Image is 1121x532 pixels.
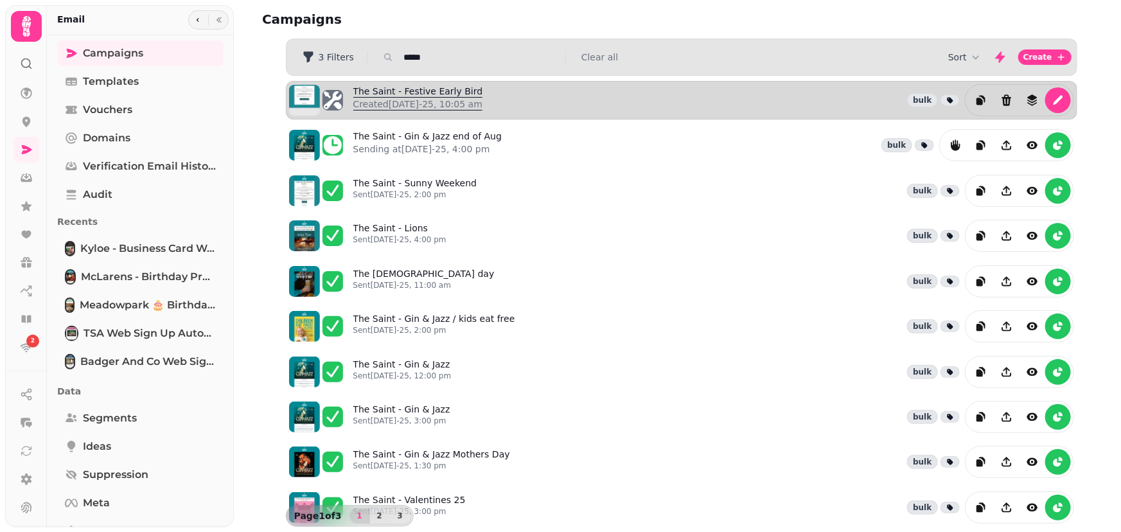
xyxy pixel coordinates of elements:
p: Data [57,380,224,403]
span: 3 [395,512,405,520]
a: The Saint - LionsSent[DATE]-25, 4:00 pm [353,222,446,250]
img: aHR0cHM6Ly9zdGFtcGVkZS1zZXJ2aWNlLXByb2QtdGVtcGxhdGUtcHJldmlld3MuczMuZXUtd2VzdC0xLmFtYXpvbmF3cy5jb... [289,402,320,432]
span: Kyloe - Business Card Welcome Automation [80,241,216,256]
div: bulk [907,455,937,469]
a: The Saint - Sunny WeekendSent[DATE]-25, 2:00 pm [353,177,477,205]
img: aHR0cHM6Ly9zdGFtcGVkZS1zZXJ2aWNlLXByb2QtdGVtcGxhdGUtcHJldmlld3MuczMuZXUtd2VzdC0xLmFtYXpvbmF3cy5jb... [289,85,320,116]
button: Delete [994,87,1019,113]
a: The Saint - Festive Early BirdCreated[DATE]-25, 10:05 am [353,85,483,116]
span: Verification email history [83,159,216,174]
a: The Saint - Gin & Jazz end of AugSending at[DATE]-25, 4:00 pm [353,130,502,161]
img: McLarens - Birthday Promotion [clone] [66,270,75,283]
a: The Saint - Gin & Jazz / kids eat freeSent[DATE]-25, 2:00 pm [353,312,515,341]
button: reports [1045,269,1071,294]
button: Share campaign preview [994,404,1019,430]
p: Recents [57,210,224,233]
img: aHR0cHM6Ly9zdGFtcGVkZS1zZXJ2aWNlLXByb2QtdGVtcGxhdGUtcHJldmlld3MuczMuZXUtd2VzdC0xLmFtYXpvbmF3cy5jb... [289,311,320,342]
button: view [1019,495,1045,520]
img: aHR0cHM6Ly9zdGFtcGVkZS1zZXJ2aWNlLXByb2QtdGVtcGxhdGUtcHJldmlld3MuczMuZXUtd2VzdC0xLmFtYXpvbmF3cy5jb... [289,447,320,477]
button: 1 [349,508,370,524]
img: aHR0cHM6Ly9zdGFtcGVkZS1zZXJ2aWNlLXByb2QtdGVtcGxhdGUtcHJldmlld3MuczMuZXUtd2VzdC0xLmFtYXpvbmF3cy5jb... [289,266,320,297]
span: Audit [83,187,112,202]
a: Templates [57,69,224,94]
button: revisions [1019,87,1045,113]
button: view [1019,314,1045,339]
a: Vouchers [57,97,224,123]
span: Meadowpark 🎂 Birthday Campaign Automation [80,297,216,313]
button: duplicate [968,359,994,385]
button: reports [1045,404,1071,430]
a: The Saint - Valentines 25Sent[DATE]-25, 3:00 pm [353,493,466,522]
img: aHR0cHM6Ly9zdGFtcGVkZS1zZXJ2aWNlLXByb2QtdGVtcGxhdGUtcHJldmlld3MuczMuZXUtd2VzdC0xLmFtYXpvbmF3cy5jb... [289,492,320,523]
img: Kyloe - Business Card Welcome Automation [66,242,74,255]
button: view [1019,178,1045,204]
button: Share campaign preview [994,495,1019,520]
span: 1 [355,512,365,520]
span: Segments [83,411,137,426]
span: Suppression [83,467,148,483]
button: 2 [369,508,390,524]
a: McLarens - Birthday Promotion [clone]McLarens - Birthday Promotion [clone] [57,264,224,290]
a: Meta [57,490,224,516]
div: bulk [907,365,937,379]
button: duplicate [968,404,994,430]
a: TSA Web Sign Up AutomationTSA Web Sign Up Automation [57,321,224,346]
span: Meta [83,495,110,511]
button: duplicate [968,223,994,249]
button: view [1019,269,1045,294]
button: view [1019,404,1045,430]
span: Create [1023,53,1052,61]
button: 3 [390,508,410,524]
a: The Saint - Gin & JazzSent[DATE]-25, 12:00 pm [353,358,452,386]
img: aHR0cHM6Ly9zdGFtcGVkZS1zZXJ2aWNlLXByb2QtdGVtcGxhdGUtcHJldmlld3MuczMuZXUtd2VzdC0xLmFtYXpvbmF3cy5jb... [289,130,320,161]
p: Sent [DATE]-25, 4:00 pm [353,235,446,245]
p: Page 1 of 3 [289,510,347,522]
button: Sort [948,51,982,64]
button: edit [1045,87,1071,113]
button: duplicate [968,314,994,339]
p: Sent [DATE]-25, 2:00 pm [353,190,477,200]
a: Ideas [57,434,224,459]
span: Badger and Co Web Sign Up Automation [80,354,216,369]
img: Badger and Co Web Sign Up Automation [66,355,74,368]
img: aHR0cHM6Ly9zdGFtcGVkZS1zZXJ2aWNlLXByb2QtdGVtcGxhdGUtcHJldmlld3MuczMuZXUtd2VzdC0xLmFtYXpvbmF3cy5jb... [289,357,320,387]
button: reports [1045,495,1071,520]
button: Create [1018,49,1072,65]
a: The Saint - Gin & Jazz Mothers DaySent[DATE]-25, 1:30 pm [353,448,510,476]
p: Sent [DATE]-25, 11:00 am [353,280,495,290]
a: Kyloe - Business Card Welcome AutomationKyloe - Business Card Welcome Automation [57,236,224,262]
div: bulk [907,184,937,198]
p: Sent [DATE]-25, 3:00 pm [353,506,466,517]
div: bulk [907,410,937,424]
button: Clear all [581,51,618,64]
a: Suppression [57,462,224,488]
button: duplicate [968,449,994,475]
h2: Campaigns [262,10,509,28]
a: Campaigns [57,40,224,66]
span: 2 [375,512,385,520]
h2: Email [57,13,85,26]
button: duplicate [968,178,994,204]
button: reports [1045,223,1071,249]
a: Segments [57,405,224,431]
p: Sent [DATE]-25, 3:00 pm [353,416,450,426]
a: Domains [57,125,224,151]
span: 3 Filters [319,53,354,62]
a: 2 [13,335,39,360]
button: reports [1045,314,1071,339]
button: reports [1045,359,1071,385]
div: bulk [907,274,937,288]
a: Badger and Co Web Sign Up AutomationBadger and Co Web Sign Up Automation [57,349,224,375]
a: The [DEMOGRAPHIC_DATA] daySent[DATE]-25, 11:00 am [353,267,495,296]
button: duplicate [968,132,994,158]
img: Meadowpark 🎂 Birthday Campaign Automation [66,299,73,312]
button: Share campaign preview [994,359,1019,385]
a: Meadowpark 🎂 Birthday Campaign AutomationMeadowpark 🎂 Birthday Campaign Automation [57,292,224,318]
span: TSA Web Sign Up Automation [84,326,216,341]
button: Share campaign preview [994,269,1019,294]
div: bulk [907,229,937,243]
p: Sending at [DATE]-25, 4:00 pm [353,143,502,155]
div: bulk [881,138,912,152]
p: Created [DATE]-25, 10:05 am [353,98,483,111]
img: aHR0cHM6Ly9zdGFtcGVkZS1zZXJ2aWNlLXByb2QtdGVtcGxhdGUtcHJldmlld3MuczMuZXUtd2VzdC0xLmFtYXpvbmF3cy5jb... [289,175,320,206]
